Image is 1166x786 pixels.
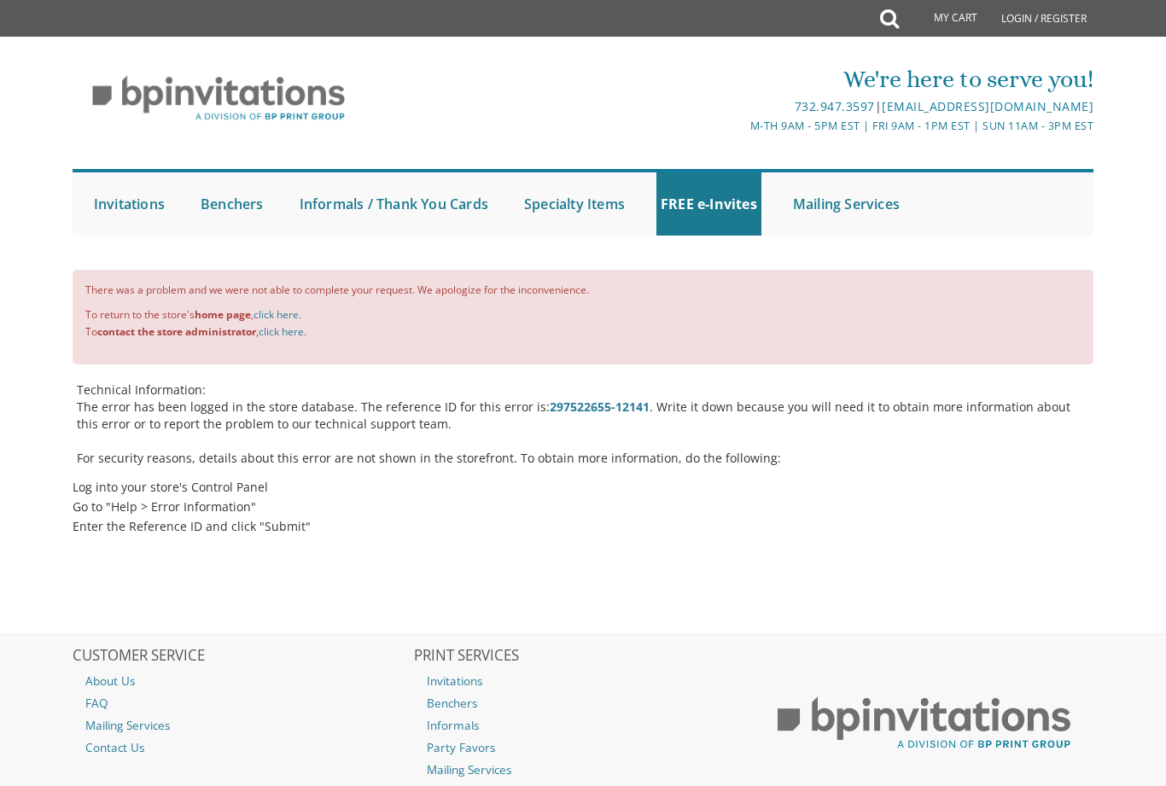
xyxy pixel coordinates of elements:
div: We're here to serve you! [414,62,1094,96]
a: Benchers [196,172,268,236]
a: Mailing Services [414,759,753,781]
a: Mailing Services [73,714,411,737]
div: M-Th 9am - 5pm EST | Fri 9am - 1pm EST | Sun 11am - 3pm EST [414,117,1094,135]
a: Mailing Services [789,172,904,236]
a: Invitations [90,172,169,236]
a: Specialty Items [520,172,629,236]
p: For security reasons, details about this error are not shown in the storefront. To obtain more in... [77,450,1093,467]
li: Enter the Reference ID and click "Submit" [73,518,1093,538]
li: Go to "Help > Error Information" [73,498,1093,518]
a: click here. [254,307,301,322]
b: home page [195,307,251,322]
p: The error has been logged in the store database. The reference ID for this error is: . Write it d... [77,399,1093,433]
a: FAQ [73,692,411,714]
a: Contact Us [73,737,411,759]
img: BP Print Group [755,682,1093,764]
a: Informals / Thank You Cards [295,172,493,236]
a: FREE e-Invites [656,172,761,236]
li: To return to the store's , [85,307,1081,324]
a: 297522655-12141 [550,399,650,415]
a: Benchers [414,692,753,714]
a: My Cart [897,2,989,36]
b: contact the store administrator [97,324,256,339]
a: Party Favors [414,737,753,759]
li: To , . [85,324,1081,341]
a: Invitations [414,670,753,692]
h2: PRINT SERVICES [414,648,753,665]
h2: CUSTOMER SERVICE [73,648,411,665]
div: | [414,96,1094,117]
a: [EMAIL_ADDRESS][DOMAIN_NAME] [882,98,1093,114]
a: About Us [73,670,411,692]
img: BP Invitation Loft [73,63,365,134]
strong: Technical Information: [77,381,206,398]
li: Log into your store's Control Panel [73,479,1093,498]
a: Informals [414,714,753,737]
div: There was a problem and we were not able to complete your request. We apologize for the inconveni... [73,270,1093,364]
a: click here [259,324,304,339]
iframe: chat widget [1094,718,1149,769]
a: 732.947.3597 [795,98,875,114]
